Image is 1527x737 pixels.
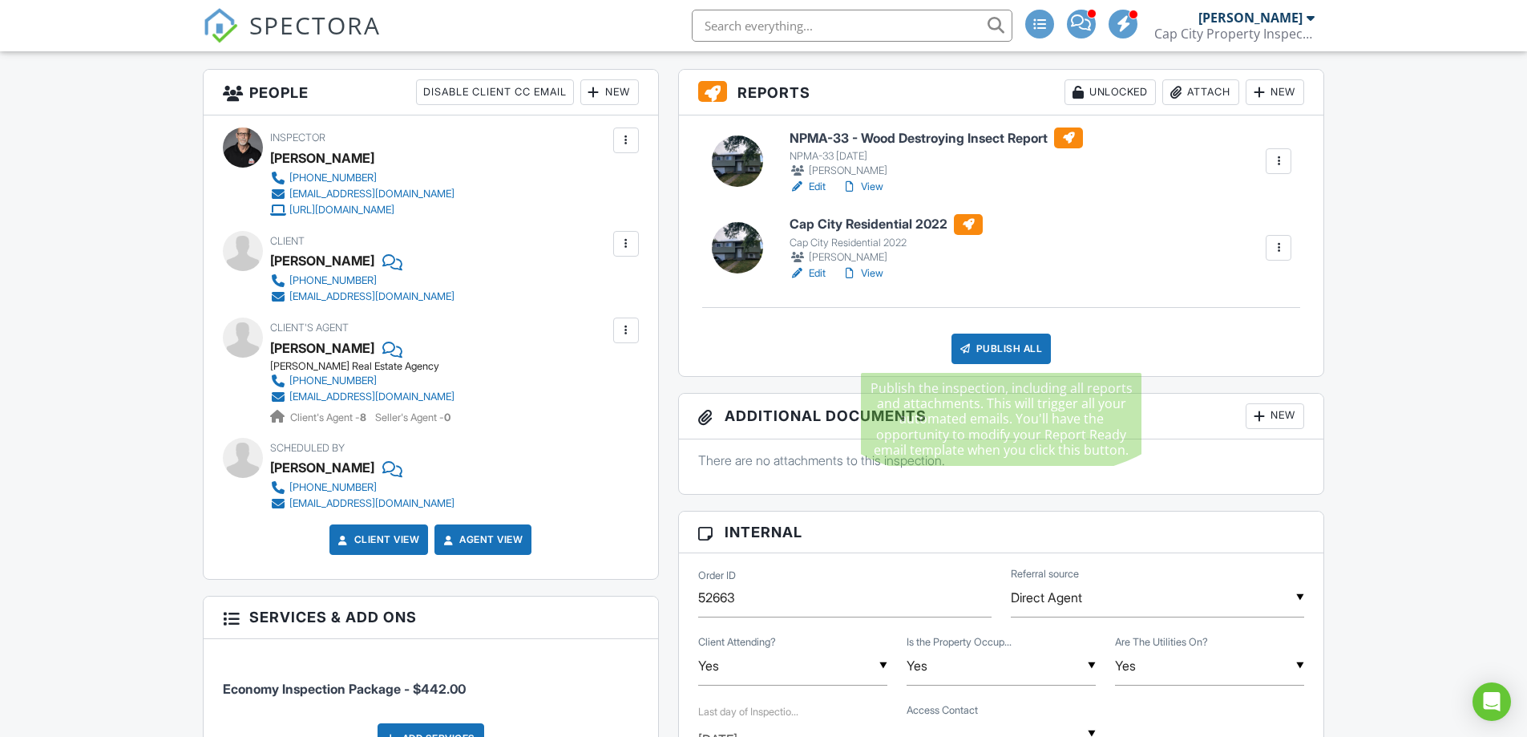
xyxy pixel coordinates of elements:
span: Scheduled By [270,442,345,454]
a: [PHONE_NUMBER] [270,273,454,289]
label: Last day of Inspection period? [698,706,798,718]
li: Service: Economy Inspection Package [223,651,639,711]
div: [PERSON_NAME] [790,163,1083,179]
a: [EMAIL_ADDRESS][DOMAIN_NAME] [270,496,454,512]
div: [URL][DOMAIN_NAME] [289,204,394,217]
span: Client's Agent - [290,411,369,423]
label: Is the Property Occupied? [907,635,1012,650]
a: [URL][DOMAIN_NAME] [270,202,454,218]
strong: 0 [444,411,450,423]
label: Referral source [1011,567,1079,581]
a: View [842,179,883,195]
div: New [1246,79,1304,105]
div: [EMAIL_ADDRESS][DOMAIN_NAME] [289,391,454,403]
div: [PHONE_NUMBER] [289,274,377,287]
a: View [842,265,883,281]
a: [PHONE_NUMBER] [270,373,454,389]
a: Cap City Residential 2022 Cap City Residential 2022 [PERSON_NAME] [790,214,983,265]
div: [PHONE_NUMBER] [289,375,377,387]
label: Order ID [698,569,736,583]
span: Client's Agent [270,322,349,334]
div: New [1246,403,1304,429]
a: [EMAIL_ADDRESS][DOMAIN_NAME] [270,389,454,405]
div: [PERSON_NAME] [270,456,374,480]
div: [PERSON_NAME] [270,336,374,360]
a: [EMAIL_ADDRESS][DOMAIN_NAME] [270,186,454,202]
div: [PERSON_NAME] Real Estate Agency [270,360,467,373]
a: SPECTORA [203,22,381,55]
a: [EMAIL_ADDRESS][DOMAIN_NAME] [270,289,454,305]
div: [EMAIL_ADDRESS][DOMAIN_NAME] [289,188,454,200]
h6: NPMA-33 - Wood Destroying Insect Report [790,128,1083,148]
span: SPECTORA [249,8,381,42]
h3: Additional Documents [679,394,1324,439]
div: Publish All [951,334,1052,364]
div: Cap City Property Inspections LLC [1154,26,1315,42]
h3: Internal [679,512,1324,553]
div: [PERSON_NAME] [270,249,374,273]
div: Unlocked [1064,79,1156,105]
div: [PHONE_NUMBER] [289,481,377,494]
div: [PERSON_NAME] [270,146,374,170]
h3: Services & Add ons [204,597,658,638]
strong: 8 [360,411,366,423]
label: Access Contact [907,703,978,718]
a: Agent View [440,532,523,548]
div: Attach [1162,79,1239,105]
h3: People [204,70,658,115]
div: [PERSON_NAME] [1198,10,1303,26]
span: Inspector [270,132,325,144]
p: There are no attachments to this inspection. [698,452,1305,469]
input: Search everything... [692,10,1012,42]
div: Open Intercom Messenger [1472,682,1511,721]
div: Disable Client CC Email [416,79,574,105]
a: NPMA-33 - Wood Destroying Insect Report NPMA-33 [DATE] [PERSON_NAME] [790,128,1083,179]
span: Seller's Agent - [375,411,450,423]
a: [PHONE_NUMBER] [270,170,454,186]
div: [EMAIL_ADDRESS][DOMAIN_NAME] [289,497,454,510]
a: Edit [790,179,826,195]
label: Are The Utilities On? [1115,635,1208,650]
div: [PERSON_NAME] [790,249,983,265]
span: Client [270,235,305,247]
span: Economy Inspection Package - $442.00 [223,681,466,697]
div: NPMA-33 [DATE] [790,150,1083,163]
div: [EMAIL_ADDRESS][DOMAIN_NAME] [289,290,454,303]
label: Client Attending? [698,635,776,650]
a: Edit [790,265,826,281]
div: [PHONE_NUMBER] [289,172,377,184]
a: Client View [335,532,420,548]
div: New [580,79,639,105]
a: [PHONE_NUMBER] [270,480,454,496]
h3: Reports [679,70,1324,115]
h6: Cap City Residential 2022 [790,214,983,235]
img: The Best Home Inspection Software - Spectora [203,8,238,43]
div: Cap City Residential 2022 [790,237,983,249]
